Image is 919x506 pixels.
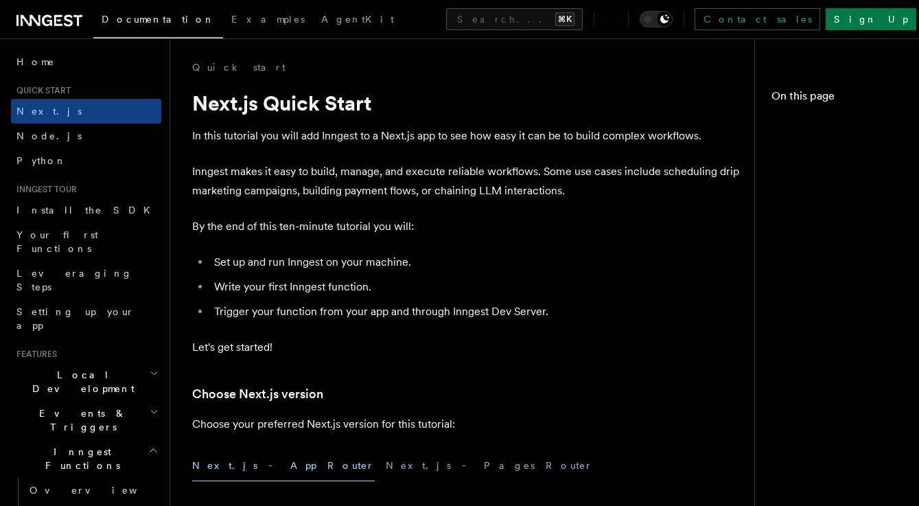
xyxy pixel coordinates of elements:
[11,85,71,96] span: Quick start
[30,485,171,496] span: Overview
[11,222,161,261] a: Your first Functions
[192,60,286,74] a: Quick start
[11,368,150,395] span: Local Development
[210,253,741,272] li: Set up and run Inngest on your machine.
[16,205,159,216] span: Install the SDK
[386,450,593,481] button: Next.js - Pages Router
[24,478,161,503] a: Overview
[695,8,820,30] a: Contact sales
[223,4,313,37] a: Examples
[93,4,223,38] a: Documentation
[192,338,741,357] p: Let's get started!
[11,99,161,124] a: Next.js
[231,14,305,25] span: Examples
[446,8,583,30] button: Search...⌘K
[11,406,150,434] span: Events & Triggers
[11,439,161,478] button: Inngest Functions
[16,229,98,254] span: Your first Functions
[11,148,161,173] a: Python
[640,11,673,27] button: Toggle dark mode
[16,106,82,117] span: Next.js
[11,401,161,439] button: Events & Triggers
[16,130,82,141] span: Node.js
[16,268,132,292] span: Leveraging Steps
[11,261,161,299] a: Leveraging Steps
[192,450,375,481] button: Next.js - App Router
[102,14,215,25] span: Documentation
[771,88,903,110] h4: On this page
[11,49,161,74] a: Home
[555,12,574,26] kbd: ⌘K
[11,124,161,148] a: Node.js
[192,415,741,434] p: Choose your preferred Next.js version for this tutorial:
[826,8,916,30] a: Sign Up
[321,14,394,25] span: AgentKit
[11,445,148,472] span: Inngest Functions
[11,184,77,195] span: Inngest tour
[313,4,402,37] a: AgentKit
[192,217,741,236] p: By the end of this ten-minute tutorial you will:
[11,349,57,360] span: Features
[210,302,741,321] li: Trigger your function from your app and through Inngest Dev Server.
[192,91,741,115] h1: Next.js Quick Start
[16,155,67,166] span: Python
[11,299,161,338] a: Setting up your app
[210,277,741,297] li: Write your first Inngest function.
[192,162,741,200] p: Inngest makes it easy to build, manage, and execute reliable workflows. Some use cases include sc...
[192,384,323,404] a: Choose Next.js version
[16,306,135,331] span: Setting up your app
[11,198,161,222] a: Install the SDK
[16,55,55,69] span: Home
[11,363,161,401] button: Local Development
[192,126,741,146] p: In this tutorial you will add Inngest to a Next.js app to see how easy it can be to build complex...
